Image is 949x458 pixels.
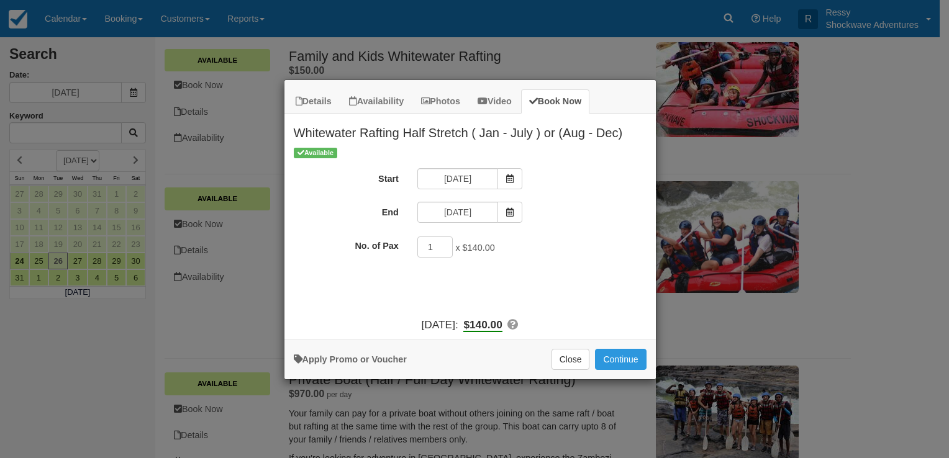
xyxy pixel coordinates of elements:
label: No. of Pax [284,235,408,253]
div: : [284,317,656,333]
button: Add to Booking [595,349,646,370]
a: Book Now [521,89,589,114]
a: Photos [413,89,468,114]
div: Item Modal [284,114,656,333]
input: No. of Pax [417,236,453,258]
a: Details [288,89,340,114]
a: Apply Voucher [294,354,407,364]
h2: Whitewater Rafting Half Stretch ( Jan - July ) or (Aug - Dec) [284,114,656,146]
span: x $140.00 [455,243,494,253]
b: $140.00 [463,318,502,332]
label: Start [284,168,408,186]
a: Video [470,89,520,114]
button: Close [552,349,590,370]
a: Availability [341,89,412,114]
span: Available [294,148,338,158]
label: End [284,202,408,219]
span: [DATE] [422,318,455,331]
